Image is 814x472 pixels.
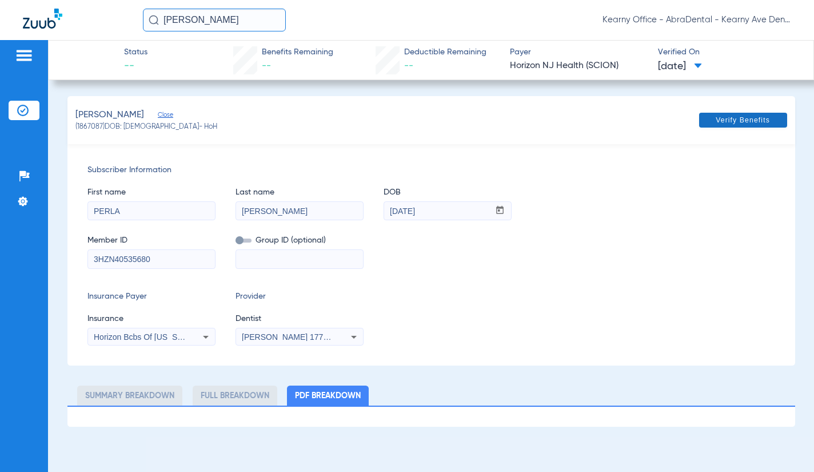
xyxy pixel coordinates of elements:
span: [PERSON_NAME] [75,108,144,122]
span: Insurance Payer [87,291,216,303]
span: Dentist [236,313,364,325]
span: Group ID (optional) [236,235,364,247]
span: Payer [510,46,648,58]
span: (1867087) DOB: [DEMOGRAPHIC_DATA] - HoH [75,122,217,133]
span: [DATE] [658,60,702,74]
span: Subscriber Information [87,164,775,176]
span: Close [158,111,168,122]
span: Benefits Remaining [262,46,333,58]
span: Kearny Office - AbraDental - Kearny Ave Dental, LLC - Kearny General [602,14,791,26]
span: Horizon Bcbs Of [US_STATE] [94,332,199,342]
span: Verify Benefits [716,116,770,125]
span: DOB [384,187,512,199]
span: Insurance [87,313,216,325]
li: PDF Breakdown [287,386,369,406]
input: Search for patients [143,9,286,31]
span: Member ID [87,235,216,247]
span: First name [87,187,216,199]
span: Deductible Remaining [404,46,486,58]
img: Search Icon [149,15,159,25]
span: -- [262,61,271,70]
span: [PERSON_NAME] 1770918609 [242,332,354,342]
button: Open calendar [489,202,511,220]
span: Provider [236,291,364,303]
span: Last name [236,187,364,199]
span: Verified On [658,46,796,58]
iframe: Chat Widget [757,417,814,472]
img: hamburger-icon [15,49,33,62]
img: Zuub Logo [23,9,62,29]
span: -- [124,59,147,73]
li: Summary Breakdown [77,386,182,406]
button: Verify Benefits [699,113,787,128]
span: Horizon NJ Health (SCION) [510,59,648,73]
span: Status [124,46,147,58]
li: Full Breakdown [193,386,277,406]
span: -- [404,61,413,70]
